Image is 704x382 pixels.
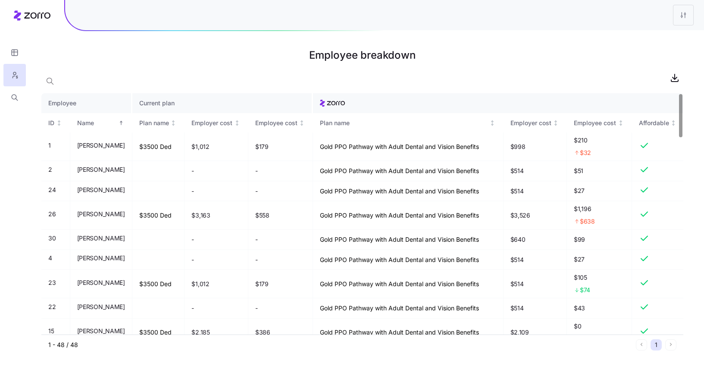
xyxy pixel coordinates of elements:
td: Gold PPO Pathway with Adult Dental and Vision Benefits [313,133,503,161]
span: $1,196 [574,205,625,213]
span: $998 [510,142,526,151]
span: $32 [580,148,591,157]
span: - [255,304,258,313]
th: Employee [41,93,132,113]
span: 30 [48,234,56,243]
span: [PERSON_NAME] [77,234,125,243]
th: Employee costNot sorted [567,113,632,133]
span: $1,012 [191,142,209,151]
span: 4 [48,254,52,262]
span: $514 [510,304,524,313]
th: Employee costNot sorted [248,113,313,133]
button: Previous page [636,339,647,350]
div: Employee cost [255,118,297,128]
span: 22 [48,303,56,311]
span: [PERSON_NAME] [77,303,125,311]
span: [PERSON_NAME] [77,210,125,218]
td: Gold PPO Pathway with Adult Dental and Vision Benefits [313,298,503,319]
td: $3500 Ded [132,201,185,230]
div: Sorted ascending [118,120,124,126]
span: [PERSON_NAME] [77,327,125,335]
div: Not sorted [299,120,305,126]
span: $51 [574,167,625,175]
td: Gold PPO Pathway with Adult Dental and Vision Benefits [313,201,503,230]
span: 15 [48,327,54,335]
span: $1,012 [191,280,209,288]
span: - [191,235,194,244]
span: $3,526 [510,211,530,220]
div: Not sorted [56,120,62,126]
td: Gold PPO Pathway with Adult Dental and Vision Benefits [313,250,503,270]
span: $105 [574,273,625,282]
div: 1 - 48 / 48 [48,341,632,349]
span: $74 [580,286,590,294]
span: [PERSON_NAME] [77,165,125,174]
div: Plan name [320,118,488,128]
th: NameSorted ascending [70,113,132,133]
td: $3500 Ded [132,270,185,298]
div: Affordable [639,118,669,128]
span: $27 [574,186,625,195]
td: Gold PPO Pathway with Adult Dental and Vision Benefits [313,270,503,298]
span: $514 [510,256,524,264]
div: Not sorted [489,120,495,126]
span: [PERSON_NAME] [77,186,125,194]
th: IDNot sorted [41,113,70,133]
span: 26 [48,210,56,218]
span: - [191,167,194,175]
span: $514 [510,167,524,175]
span: $179 [255,280,269,288]
span: [PERSON_NAME] [77,254,125,262]
span: - [255,187,258,196]
span: $2,109 [510,328,529,337]
span: 23 [48,278,56,287]
span: - [191,187,194,196]
span: $514 [510,280,524,288]
span: 1 [48,141,51,150]
div: Not sorted [234,120,240,126]
span: $2,185 [191,328,210,337]
span: $210 [574,136,625,145]
td: Gold PPO Pathway with Adult Dental and Vision Benefits [313,181,503,202]
span: - [191,304,194,313]
div: Employee cost [574,118,616,128]
span: $179 [255,142,269,151]
span: 2 [48,165,52,174]
div: Not sorted [553,120,559,126]
span: $558 [255,211,269,220]
span: - [255,256,258,264]
th: AffordableNot sorted [632,113,684,133]
th: Plan nameNot sorted [313,113,503,133]
span: - [255,167,258,175]
div: Not sorted [618,120,624,126]
span: $99 [574,235,625,244]
span: $27 [574,255,625,264]
td: $3500 Ded [132,133,185,161]
div: Employer cost [191,118,232,128]
span: 24 [48,186,56,194]
td: $3500 Ded [132,319,185,347]
th: Employer costNot sorted [504,113,567,133]
th: Employer costNot sorted [185,113,248,133]
span: $386 [255,328,270,337]
button: 1 [651,339,662,350]
div: Not sorted [670,120,676,126]
span: - [191,256,194,264]
div: Name [77,118,117,128]
div: Plan name [139,118,169,128]
div: Employer cost [510,118,551,128]
span: $386 [580,334,595,343]
span: $638 [580,217,595,226]
td: Gold PPO Pathway with Adult Dental and Vision Benefits [313,319,503,347]
td: Gold PPO Pathway with Adult Dental and Vision Benefits [313,230,503,250]
h1: Employee breakdown [41,45,683,66]
button: Next page [665,339,676,350]
td: Gold PPO Pathway with Adult Dental and Vision Benefits [313,161,503,181]
span: $43 [574,304,625,313]
span: $640 [510,235,526,244]
span: [PERSON_NAME] [77,278,125,287]
div: Not sorted [170,120,176,126]
th: Plan nameNot sorted [132,113,185,133]
th: Current plan [132,93,313,113]
span: [PERSON_NAME] [77,141,125,150]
